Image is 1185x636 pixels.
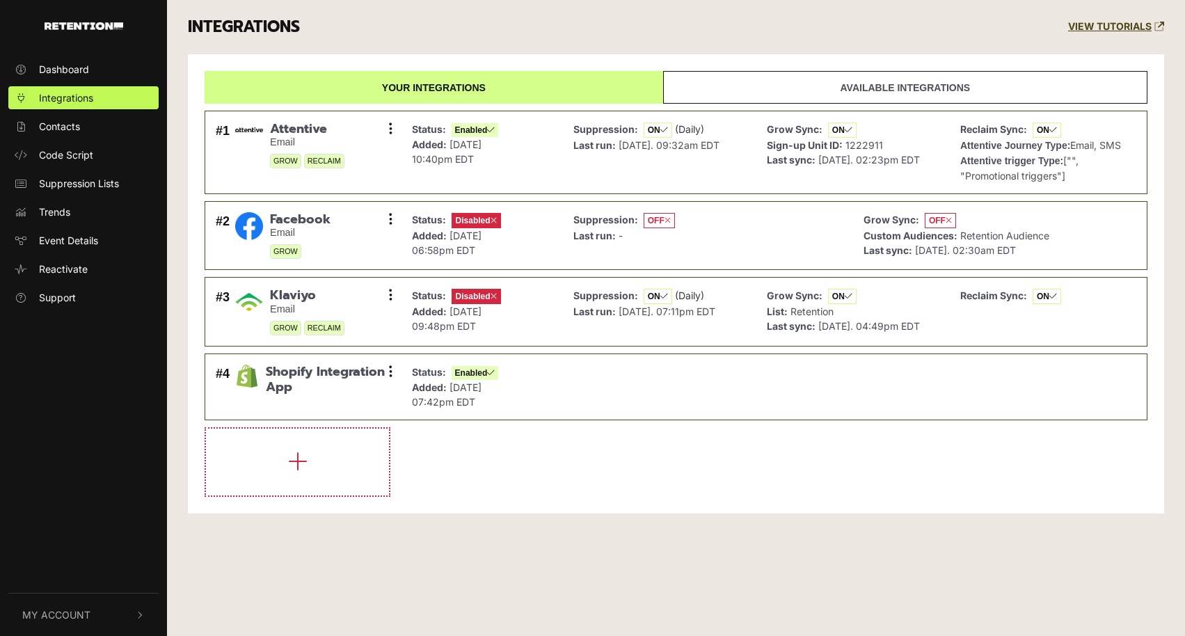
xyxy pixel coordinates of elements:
[767,289,822,301] strong: Grow Sync:
[925,213,956,228] span: OFF
[8,229,159,252] a: Event Details
[8,86,159,109] a: Integrations
[412,305,447,317] strong: Added:
[452,213,501,228] span: Disabled
[216,365,230,409] div: #4
[8,257,159,280] a: Reactivate
[767,320,816,332] strong: Last sync:
[8,115,159,138] a: Contacts
[573,289,638,301] strong: Suppression:
[960,122,1133,183] p: Email, SMS ["", "Promotional triggers"]
[22,607,90,622] span: My Account
[619,230,623,241] span: -
[767,139,843,151] strong: Sign-up Unit ID:
[663,71,1147,104] a: Available integrations
[864,244,912,256] strong: Last sync:
[412,138,482,165] span: [DATE] 10:40pm EDT
[8,286,159,309] a: Support
[39,176,119,191] span: Suppression Lists
[1033,289,1061,304] span: ON
[767,305,788,317] strong: List:
[270,288,344,303] span: Klaviyo
[412,230,447,241] strong: Added:
[39,119,80,134] span: Contacts
[188,17,300,37] h3: INTEGRATIONS
[270,321,301,335] span: GROW
[644,289,672,304] span: ON
[619,305,715,317] span: [DATE]. 07:11pm EDT
[412,289,446,301] strong: Status:
[864,230,957,241] strong: Custom Audiences:
[675,123,704,135] span: (Daily)
[644,213,675,228] span: OFF
[818,154,920,166] span: [DATE]. 02:23pm EDT
[39,290,76,305] span: Support
[205,71,663,104] a: Your integrations
[412,123,446,135] strong: Status:
[270,303,344,315] small: Email
[915,244,1016,256] span: [DATE]. 02:30am EDT
[235,127,263,132] img: Attentive
[828,122,857,138] span: ON
[960,230,1049,241] span: Retention Audience
[412,366,446,378] strong: Status:
[828,289,857,304] span: ON
[8,58,159,81] a: Dashboard
[845,139,883,151] span: 1222911
[960,155,1063,166] strong: Attentive trigger Type:
[573,123,638,135] strong: Suppression:
[216,288,230,335] div: #3
[8,172,159,195] a: Suppression Lists
[8,200,159,223] a: Trends
[790,305,834,317] span: Retention
[39,262,88,276] span: Reactivate
[452,289,501,304] span: Disabled
[573,305,616,317] strong: Last run:
[216,122,230,183] div: #1
[304,321,344,335] span: RECLAIM
[270,244,301,259] span: GROW
[573,139,616,151] strong: Last run:
[270,122,344,137] span: Attentive
[45,22,123,30] img: Retention.com
[767,154,816,166] strong: Last sync:
[452,366,499,380] span: Enabled
[270,136,344,148] small: Email
[216,212,230,260] div: #2
[1033,122,1061,138] span: ON
[235,365,259,388] img: Shopify Integration App
[960,140,1070,151] strong: Attentive Journey Type:
[39,205,70,219] span: Trends
[39,90,93,105] span: Integrations
[960,123,1027,135] strong: Reclaim Sync:
[39,148,93,162] span: Code Script
[644,122,672,138] span: ON
[270,227,331,239] small: Email
[39,233,98,248] span: Event Details
[767,123,822,135] strong: Grow Sync:
[412,138,447,150] strong: Added:
[573,214,638,225] strong: Suppression:
[675,289,704,301] span: (Daily)
[818,320,920,332] span: [DATE]. 04:49pm EDT
[619,139,719,151] span: [DATE]. 09:32am EDT
[235,212,263,240] img: Facebook
[412,381,482,408] span: [DATE] 07:42pm EDT
[39,62,89,77] span: Dashboard
[573,230,616,241] strong: Last run:
[1068,21,1164,33] a: VIEW TUTORIALS
[864,214,919,225] strong: Grow Sync:
[412,381,447,393] strong: Added:
[270,212,331,228] span: Facebook
[235,288,263,316] img: Klaviyo
[266,365,391,395] span: Shopify Integration App
[8,143,159,166] a: Code Script
[8,594,159,636] button: My Account
[304,154,344,168] span: RECLAIM
[452,123,499,137] span: Enabled
[270,154,301,168] span: GROW
[960,289,1027,301] strong: Reclaim Sync:
[412,214,446,225] strong: Status:
[412,230,482,256] span: [DATE] 06:58pm EDT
